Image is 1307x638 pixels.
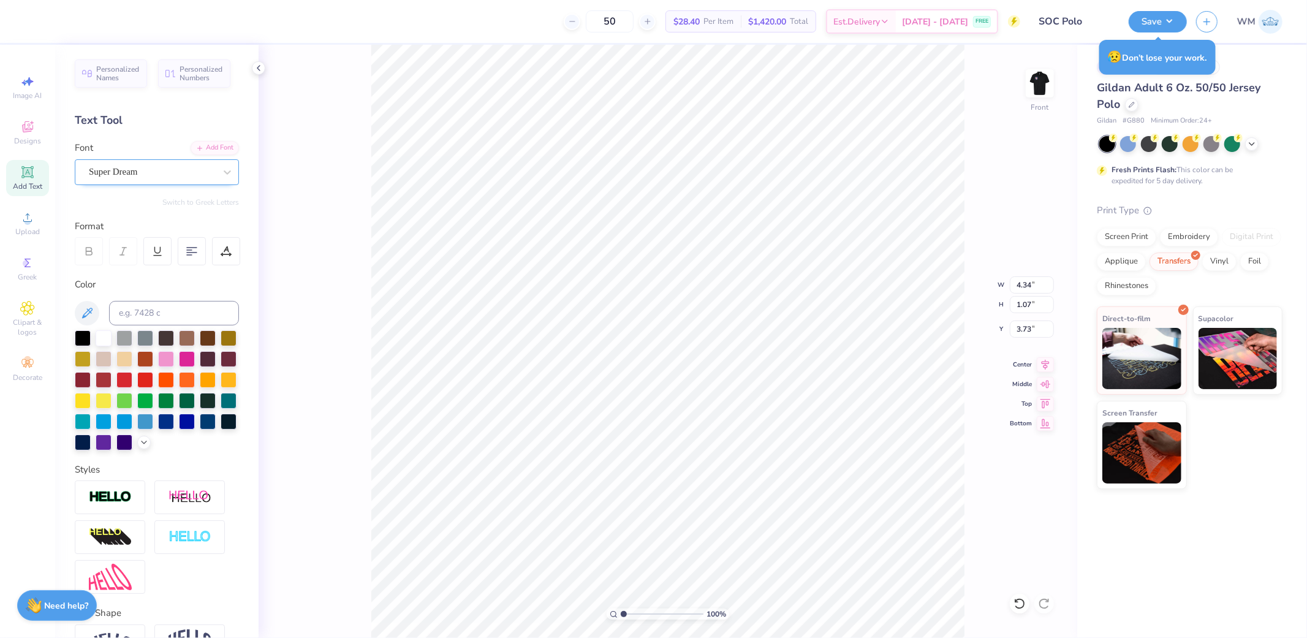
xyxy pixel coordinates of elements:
[1202,253,1237,271] div: Vinyl
[976,17,988,26] span: FREE
[89,528,132,547] img: 3d Illusion
[169,490,211,505] img: Shadow
[1097,203,1282,218] div: Print Type
[1222,228,1281,246] div: Digital Print
[75,141,93,155] label: Font
[180,65,223,82] span: Personalized Numbers
[1199,312,1234,325] span: Supacolor
[6,317,49,337] span: Clipart & logos
[75,278,239,292] div: Color
[169,530,211,544] img: Negative Space
[96,65,140,82] span: Personalized Names
[89,490,132,504] img: Stroke
[13,181,42,191] span: Add Text
[1099,40,1216,75] div: Don’t lose your work.
[1028,71,1052,96] img: Front
[1102,422,1181,484] img: Screen Transfer
[1097,228,1156,246] div: Screen Print
[75,112,239,129] div: Text Tool
[748,15,786,28] span: $1,420.00
[1097,116,1116,126] span: Gildan
[75,463,239,477] div: Styles
[1010,400,1032,408] span: Top
[13,373,42,382] span: Decorate
[1010,360,1032,369] span: Center
[1102,406,1157,419] span: Screen Transfer
[1010,380,1032,389] span: Middle
[1102,312,1151,325] span: Direct-to-film
[1010,419,1032,428] span: Bottom
[1237,10,1282,34] a: WM
[902,15,968,28] span: [DATE] - [DATE]
[13,91,42,101] span: Image AI
[191,141,239,155] div: Add Font
[14,136,41,146] span: Designs
[45,600,89,612] strong: Need help?
[1151,116,1212,126] span: Minimum Order: 24 +
[75,219,240,234] div: Format
[586,10,634,32] input: – –
[673,15,700,28] span: $28.40
[1160,228,1218,246] div: Embroidery
[15,227,40,237] span: Upload
[790,15,808,28] span: Total
[89,564,132,590] img: Free Distort
[1108,49,1123,65] span: 😥
[1112,164,1262,186] div: This color can be expedited for 5 day delivery.
[18,272,37,282] span: Greek
[1112,165,1176,175] strong: Fresh Prints Flash:
[1102,328,1181,389] img: Direct-to-film
[1097,80,1260,112] span: Gildan Adult 6 Oz. 50/50 Jersey Polo
[1259,10,1282,34] img: Wilfredo Manabat
[1237,15,1256,29] span: WM
[1031,102,1049,113] div: Front
[703,15,733,28] span: Per Item
[75,606,239,620] div: Text Shape
[109,301,239,325] input: e.g. 7428 c
[1097,253,1146,271] div: Applique
[1240,253,1269,271] div: Foil
[162,197,239,207] button: Switch to Greek Letters
[833,15,880,28] span: Est. Delivery
[1123,116,1145,126] span: # G880
[1029,9,1119,34] input: Untitled Design
[707,609,726,620] span: 100 %
[1097,277,1156,295] div: Rhinestones
[1150,253,1199,271] div: Transfers
[1199,328,1278,389] img: Supacolor
[1129,11,1187,32] button: Save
